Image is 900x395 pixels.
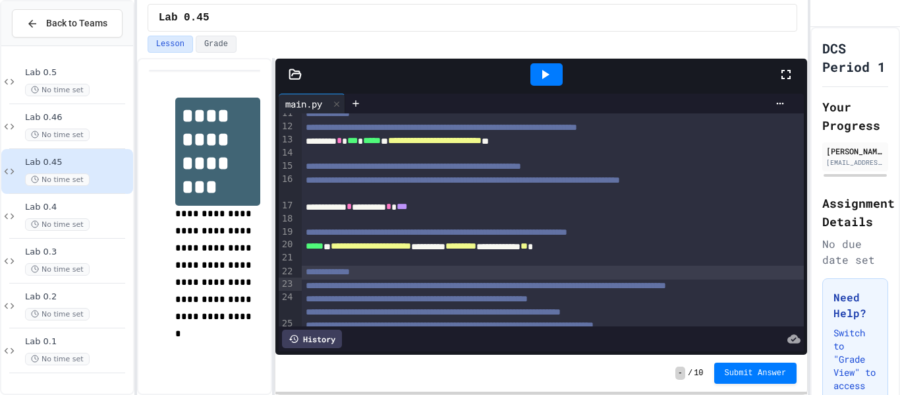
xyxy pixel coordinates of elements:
[675,367,685,380] span: -
[714,363,797,384] button: Submit Answer
[279,107,295,120] div: 11
[25,291,130,303] span: Lab 0.2
[25,336,130,348] span: Lab 0.1
[25,84,90,96] span: No time set
[822,236,888,268] div: No due date set
[279,291,295,317] div: 24
[25,218,90,231] span: No time set
[279,120,295,133] div: 12
[159,10,210,26] span: Lab 0.45
[688,368,692,379] span: /
[279,133,295,146] div: 13
[46,16,107,30] span: Back to Teams
[822,98,888,135] h2: Your Progress
[822,39,888,76] h1: DCS Period 1
[279,212,295,226] div: 18
[822,194,888,231] h2: Assignment Details
[25,173,90,186] span: No time set
[25,202,130,213] span: Lab 0.4
[694,368,703,379] span: 10
[279,97,329,111] div: main.py
[279,265,295,278] div: 22
[279,226,295,239] div: 19
[25,112,130,123] span: Lab 0.46
[279,238,295,251] div: 20
[279,251,295,264] div: 21
[25,67,130,78] span: Lab 0.5
[25,129,90,141] span: No time set
[279,173,295,199] div: 16
[196,36,237,53] button: Grade
[279,199,295,212] div: 17
[826,145,884,157] div: [PERSON_NAME]
[25,353,90,365] span: No time set
[279,317,295,330] div: 25
[25,157,130,168] span: Lab 0.45
[833,289,877,321] h3: Need Help?
[25,308,90,320] span: No time set
[279,146,295,160] div: 14
[282,330,342,348] div: History
[279,160,295,173] div: 15
[25,263,90,276] span: No time set
[12,9,123,38] button: Back to Teams
[725,368,787,379] span: Submit Answer
[25,247,130,258] span: Lab 0.3
[279,278,295,291] div: 23
[279,94,345,113] div: main.py
[826,158,884,167] div: [EMAIL_ADDRESS][DOMAIN_NAME]
[148,36,193,53] button: Lesson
